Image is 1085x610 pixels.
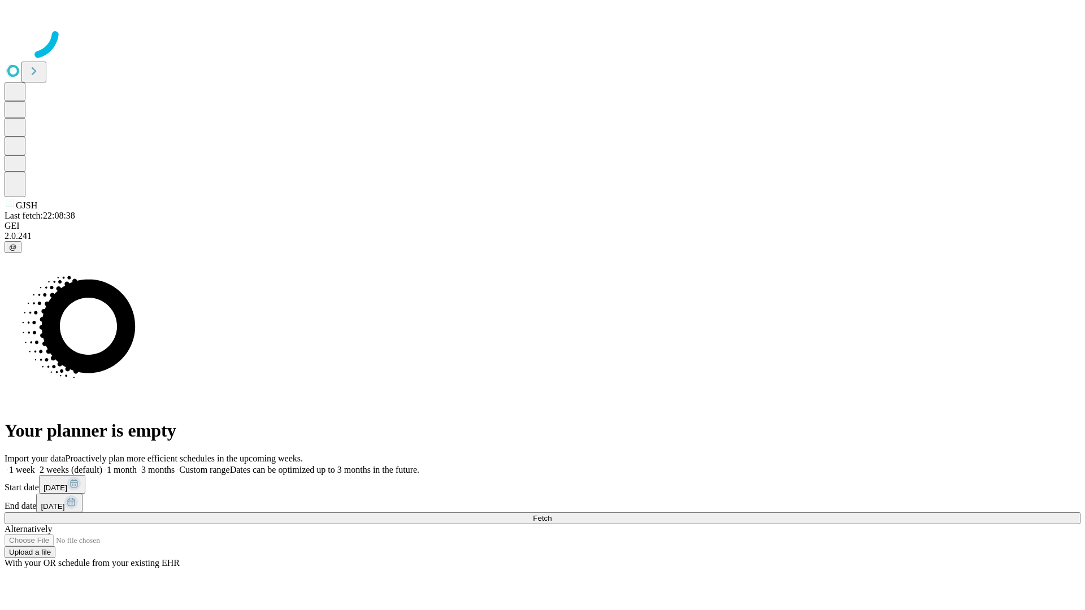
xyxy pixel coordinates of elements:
[5,231,1080,241] div: 2.0.241
[230,465,419,474] span: Dates can be optimized up to 3 months in the future.
[5,211,75,220] span: Last fetch: 22:08:38
[5,546,55,558] button: Upload a file
[5,475,1080,494] div: Start date
[141,465,175,474] span: 3 months
[9,465,35,474] span: 1 week
[533,514,552,522] span: Fetch
[5,512,1080,524] button: Fetch
[40,465,102,474] span: 2 weeks (default)
[36,494,83,512] button: [DATE]
[5,420,1080,441] h1: Your planner is empty
[5,494,1080,512] div: End date
[5,221,1080,231] div: GEI
[5,241,21,253] button: @
[44,483,67,492] span: [DATE]
[179,465,229,474] span: Custom range
[39,475,85,494] button: [DATE]
[107,465,137,474] span: 1 month
[5,524,52,534] span: Alternatively
[41,502,64,511] span: [DATE]
[66,454,303,463] span: Proactively plan more efficient schedules in the upcoming weeks.
[9,243,17,251] span: @
[5,454,66,463] span: Import your data
[5,558,180,568] span: With your OR schedule from your existing EHR
[16,201,37,210] span: GJSH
